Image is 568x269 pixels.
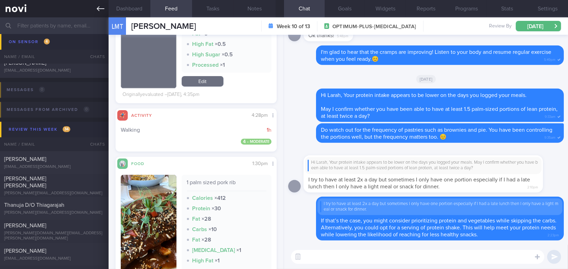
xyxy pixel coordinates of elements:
span: 4:28pm [252,113,268,118]
span: If that’s the case, you might consider prioritizing protein and vegetables while skipping the car... [321,218,557,237]
span: 0 [39,87,45,92]
div: Hi Larah, Your protein intake appears to be lower on the days you logged your meals. May I confir... [308,160,539,171]
span: OPTIMUM-PLUS-[MEDICAL_DATA] [332,23,416,30]
strong: Calories [192,195,213,201]
span: Review By [489,23,512,30]
div: LMT [107,13,128,40]
div: [PERSON_NAME][DOMAIN_NAME][EMAIL_ADDRESS][PERSON_NAME][DOMAIN_NAME] [4,231,104,241]
div: [PERSON_NAME][EMAIL_ADDRESS][DOMAIN_NAME] [4,191,104,196]
span: [PERSON_NAME] [PERSON_NAME] [4,176,46,188]
div: [EMAIL_ADDRESS][DOMAIN_NAME] [4,45,104,50]
span: 2:23pm [547,231,559,238]
div: [EMAIL_ADDRESS][DOMAIN_NAME] [4,256,104,261]
strong: × 412 [215,195,226,201]
strong: × 0.5 [222,52,233,57]
div: Chats [81,137,109,151]
span: CHNG KAI SHOU [4,37,46,43]
div: Originally evaluated – [DATE], 4:35pm [123,92,199,98]
span: 0 [84,106,89,112]
span: 9:33am [545,113,555,119]
strong: [MEDICAL_DATA] [192,247,235,253]
strong: 1 [267,127,269,133]
span: [DATE] [416,75,436,83]
strong: Week 10 of 13 [277,23,310,30]
span: 5:48pm [337,32,348,39]
span: 2:10pm [527,183,538,190]
span: Thanuja D/O Thiagarajah [4,202,64,208]
span: [PERSON_NAME] [4,223,46,228]
div: [EMAIL_ADDRESS][DOMAIN_NAME] [4,68,104,73]
span: Moderate [241,139,271,145]
div: [PERSON_NAME][EMAIL_ADDRESS][DOMAIN_NAME] [4,210,104,215]
button: [DATE] [516,21,561,31]
strong: × 30 [212,206,221,211]
strong: Fat [192,216,200,222]
div: Review this week [7,125,72,134]
div: I try to have at least 2x a day but sometimes I only have one portion especially if I had a late ... [320,201,560,213]
span: [PERSON_NAME] [4,156,46,162]
div: Activity [128,112,156,118]
div: [EMAIL_ADDRESS][DOMAIN_NAME] [4,164,104,170]
div: Food [128,160,156,166]
a: Edit [182,76,223,87]
strong: × 1 [220,62,225,68]
strong: High Sugar [192,52,221,57]
span: [PERSON_NAME] [4,60,46,66]
span: Ok thanks! [308,33,334,38]
strong: High Fat [192,41,214,47]
strong: × 28 [202,237,212,243]
span: Hi Larah, Your protein intake appears to be lower on the days you logged your meals. [321,92,527,98]
strong: Fat [192,237,200,243]
span: Do watch out for the frequency of pastries such as brownies and pie. You have been controlling th... [321,127,552,140]
strong: × 1 [237,247,242,253]
strong: × 28 [202,216,212,222]
span: Walking [121,127,140,133]
span: I try to have at least 2x a day but sometimes I only have one portion especially if I had a late ... [308,177,530,189]
div: Messages [5,85,47,95]
span: 34 [63,126,70,132]
strong: × 0.5 [215,41,226,47]
span: I'm glad to hear that the cramps are improving! Listen to your body and resume regular exercise w... [321,49,551,62]
strong: High Fat [192,258,214,263]
div: 1 palm sized pork rib [187,179,267,191]
span: 4 [243,139,250,144]
span: 5:49pm [544,56,555,62]
span: [PERSON_NAME] [131,22,196,31]
span: [PERSON_NAME] [4,248,46,254]
span: May I confirm whether you have been able to have at least 1.5 palm-sized portions of lean protein... [321,106,558,119]
div: Messages from Archived [5,105,91,114]
span: 1:30pm [252,161,268,166]
strong: × 1 [215,258,220,263]
strong: Processed [192,62,219,68]
strong: Carbs [192,227,207,232]
strong: × 10 [209,227,217,232]
span: 9:35am [544,133,555,140]
strong: Protein [192,206,211,211]
small: h [269,128,271,133]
